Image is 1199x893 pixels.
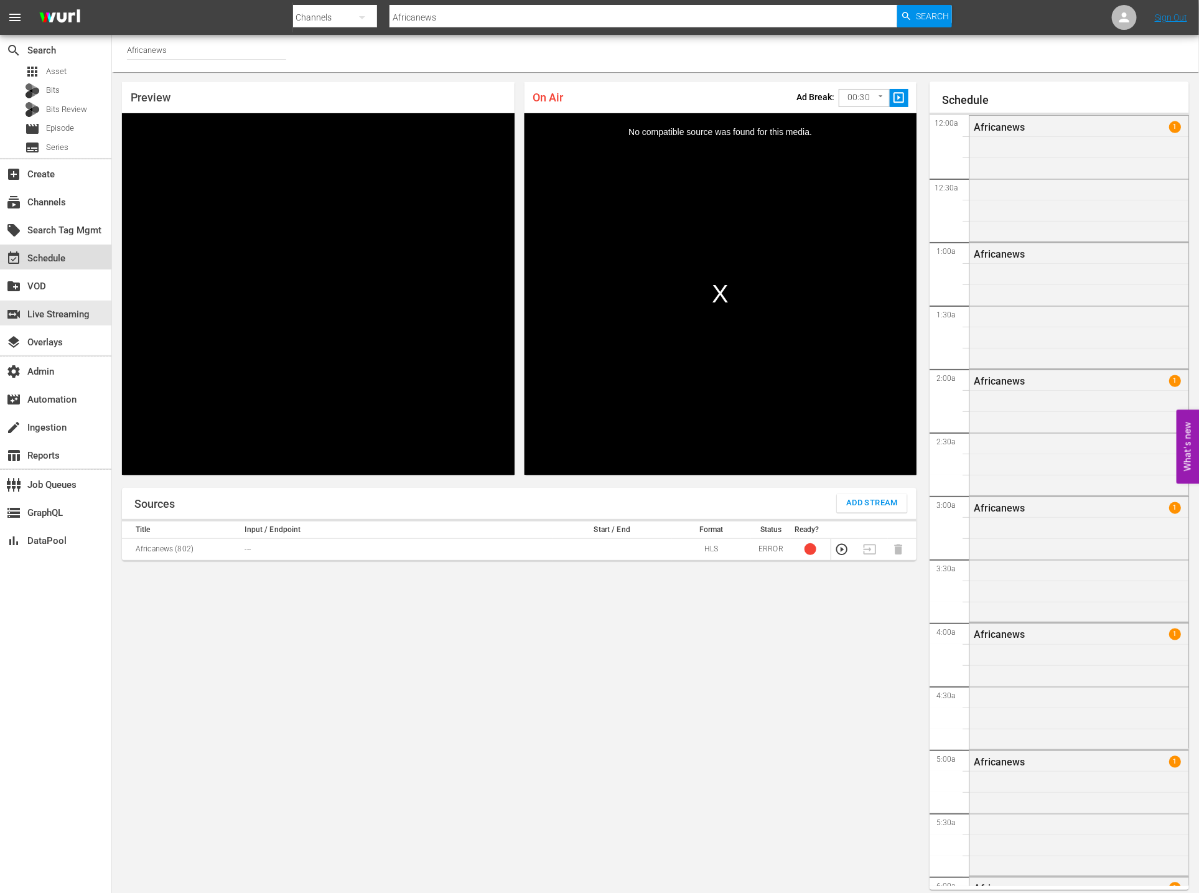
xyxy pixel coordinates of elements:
[846,496,898,510] span: Add Stream
[892,91,907,105] span: slideshow_sharp
[241,521,553,539] th: Input / Endpoint
[25,102,40,117] div: Bits Review
[916,5,949,27] span: Search
[25,121,40,136] span: Episode
[6,167,21,182] span: Create
[46,65,67,78] span: Asset
[122,521,241,539] th: Title
[46,122,74,134] span: Episode
[6,279,21,294] span: VOD
[6,533,21,548] span: DataPool
[6,448,21,463] span: Reports
[6,420,21,435] span: Ingestion
[6,335,21,350] span: Overlays
[1169,755,1181,767] span: 1
[1177,409,1199,484] button: Open Feedback Widget
[974,629,1127,640] div: Africanews
[6,477,21,492] span: Job Queues
[525,113,917,475] div: Video Player
[974,121,1127,133] div: Africanews
[525,113,917,475] div: Modal Window
[122,538,241,560] td: Africanews (802)
[6,505,21,520] span: GraphQL
[835,543,849,556] button: Preview Stream
[974,375,1127,387] div: Africanews
[6,307,21,322] span: Live Streaming
[1169,375,1181,386] span: 1
[791,521,831,539] th: Ready?
[1169,121,1181,133] span: 1
[6,251,21,266] span: Schedule
[46,103,87,116] span: Bits Review
[25,83,40,98] div: Bits
[6,392,21,407] span: Automation
[796,92,834,102] p: Ad Break:
[525,113,917,475] div: No compatible source was found for this media.
[131,91,170,104] span: Preview
[897,5,952,27] button: Search
[837,494,907,513] button: Add Stream
[1155,12,1187,22] a: Sign Out
[7,10,22,25] span: menu
[46,84,60,96] span: Bits
[839,86,890,110] div: 00:30
[30,3,90,32] img: ans4CAIJ8jUAAAAAAAAAAAAAAAAAAAAAAAAgQb4GAAAAAAAAAAAAAAAAAAAAAAAAJMjXAAAAAAAAAAAAAAAAAAAAAAAAgAT5G...
[672,521,752,539] th: Format
[122,113,515,475] div: Video Player
[553,521,672,539] th: Start / End
[6,195,21,210] span: Channels
[974,248,1127,260] div: Africanews
[6,43,21,58] span: Search
[6,223,21,238] span: Search Tag Mgmt
[134,498,175,510] h1: Sources
[6,364,21,379] span: Admin
[942,94,1189,106] h1: Schedule
[974,756,1127,768] div: Africanews
[672,538,752,560] td: HLS
[25,64,40,79] span: Asset
[751,521,791,539] th: Status
[25,140,40,155] span: Series
[46,141,68,154] span: Series
[533,91,564,104] span: On Air
[974,502,1127,514] div: Africanews
[1169,502,1181,513] span: 1
[241,538,553,560] td: ---
[751,538,791,560] td: ERROR
[1169,629,1181,640] span: 1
